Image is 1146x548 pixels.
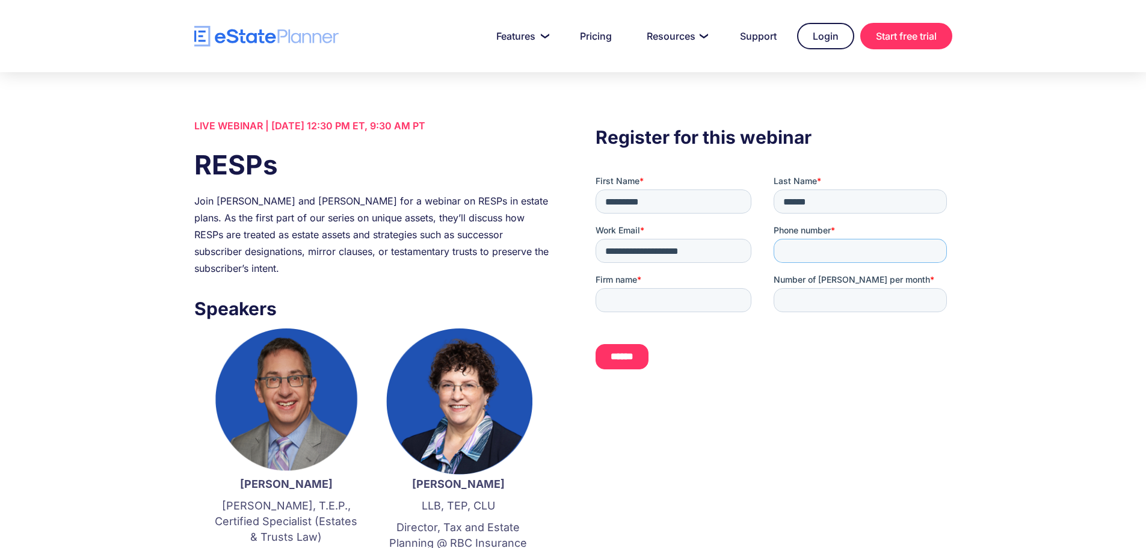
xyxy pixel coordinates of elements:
[194,192,550,277] div: Join [PERSON_NAME] and [PERSON_NAME] for a webinar on RESPs in estate plans. As the first part of...
[860,23,952,49] a: Start free trial
[482,24,559,48] a: Features
[797,23,854,49] a: Login
[194,117,550,134] div: LIVE WEBINAR | [DATE] 12:30 PM ET, 9:30 AM PT
[384,498,532,514] p: LLB, TEP, CLU
[212,498,360,545] p: [PERSON_NAME], T.E.P., Certified Specialist (Estates & Trusts Law)
[596,123,952,151] h3: Register for this webinar
[412,478,505,490] strong: [PERSON_NAME]
[194,26,339,47] a: home
[565,24,626,48] a: Pricing
[194,295,550,322] h3: Speakers
[596,175,952,390] iframe: Form 0
[725,24,791,48] a: Support
[194,146,550,183] h1: RESPs
[240,478,333,490] strong: [PERSON_NAME]
[632,24,719,48] a: Resources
